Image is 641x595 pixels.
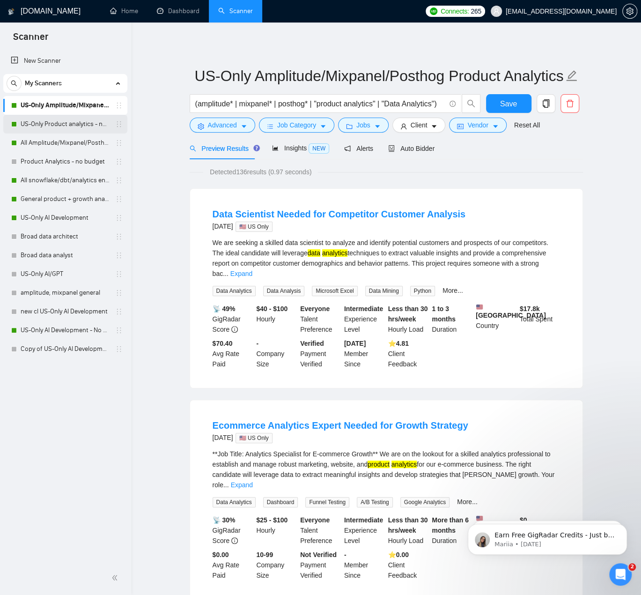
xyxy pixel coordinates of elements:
[203,167,318,177] span: Detected 136 results (0.97 seconds)
[230,270,252,277] a: Expand
[457,498,478,506] a: More...
[342,550,386,580] div: Member Since
[21,96,110,115] a: US-Only Amplitude/Mixpanel/Posthog Product Analytics
[623,7,637,15] span: setting
[486,94,531,113] button: Save
[386,515,430,546] div: Hourly Load
[218,7,253,15] a: searchScanner
[537,99,555,108] span: copy
[388,305,428,323] b: Less than 30 hrs/week
[190,145,196,152] span: search
[430,515,474,546] div: Duration
[115,120,123,128] span: holder
[115,308,123,315] span: holder
[457,123,464,130] span: idcard
[115,289,123,297] span: holder
[190,145,257,152] span: Preview Results
[388,340,409,347] b: ⭐️ 4.81
[236,433,273,443] span: 🇺🇸 US Only
[356,120,370,130] span: Jobs
[298,550,342,580] div: Payment Verified
[561,99,579,108] span: delete
[388,516,428,534] b: Less than 30 hrs/week
[21,152,110,171] a: Product Analytics - no budget
[518,304,562,335] div: Total Spent
[208,120,237,130] span: Advanced
[21,246,110,265] a: Broad data analyst
[476,304,546,319] b: [GEOGRAPHIC_DATA]
[566,70,578,82] span: edit
[368,461,390,468] mark: product
[115,270,123,278] span: holder
[609,563,632,586] iframe: Intercom live chat
[7,76,22,91] button: search
[211,304,255,335] div: GigRadar Score
[267,123,273,130] span: bars
[309,143,329,154] span: NEW
[300,340,324,347] b: Verified
[411,120,427,130] span: Client
[628,563,636,571] span: 2
[115,233,123,240] span: holder
[256,516,287,524] b: $25 - $100
[374,123,381,130] span: caret-down
[254,338,298,369] div: Company Size
[277,120,316,130] span: Job Category
[365,286,403,296] span: Data Mining
[236,222,273,232] span: 🇺🇸 US Only
[272,145,279,151] span: area-chart
[259,118,334,133] button: barsJob Categorycaret-down
[622,4,637,19] button: setting
[388,145,395,152] span: robot
[462,94,480,113] button: search
[320,123,326,130] span: caret-down
[344,340,366,347] b: [DATE]
[500,98,517,110] span: Save
[346,123,353,130] span: folder
[223,270,228,277] span: ...
[115,102,123,109] span: holder
[256,340,258,347] b: -
[231,537,238,544] span: info-circle
[357,497,392,507] span: A/B Testing
[430,7,437,15] img: upwork-logo.png
[195,64,564,88] input: Scanner name...
[21,340,110,358] a: Copy of US-Only AI Development
[391,461,417,468] mark: analytics
[21,321,110,340] a: US-Only AI Development - No budget
[514,120,540,130] a: Reset All
[467,120,488,130] span: Vendor
[254,304,298,335] div: Hourly
[454,504,641,570] iframe: Intercom notifications message
[338,118,389,133] button: folderJobscaret-down
[11,52,120,70] a: New Scanner
[560,94,579,113] button: delete
[263,286,305,296] span: Data Analysis
[213,432,468,443] div: [DATE]
[254,550,298,580] div: Company Size
[213,286,256,296] span: Data Analytics
[344,551,346,558] b: -
[342,304,386,335] div: Experience Level
[300,551,337,558] b: Not Verified
[344,305,383,312] b: Intermediate
[115,327,123,334] span: holder
[21,302,110,321] a: new cl US-Only AI Development
[231,481,253,489] a: Expand
[392,118,446,133] button: userClientcaret-down
[7,80,21,87] span: search
[223,481,229,489] span: ...
[8,4,15,19] img: logo
[492,123,499,130] span: caret-down
[476,304,483,310] img: 🇺🇸
[213,340,233,347] b: $70.40
[272,144,329,152] span: Insights
[198,123,204,130] span: setting
[256,305,287,312] b: $40 - $100
[344,145,351,152] span: notification
[442,287,463,294] a: More...
[21,190,110,208] a: General product + growth analytics
[312,286,357,296] span: Microsoft Excel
